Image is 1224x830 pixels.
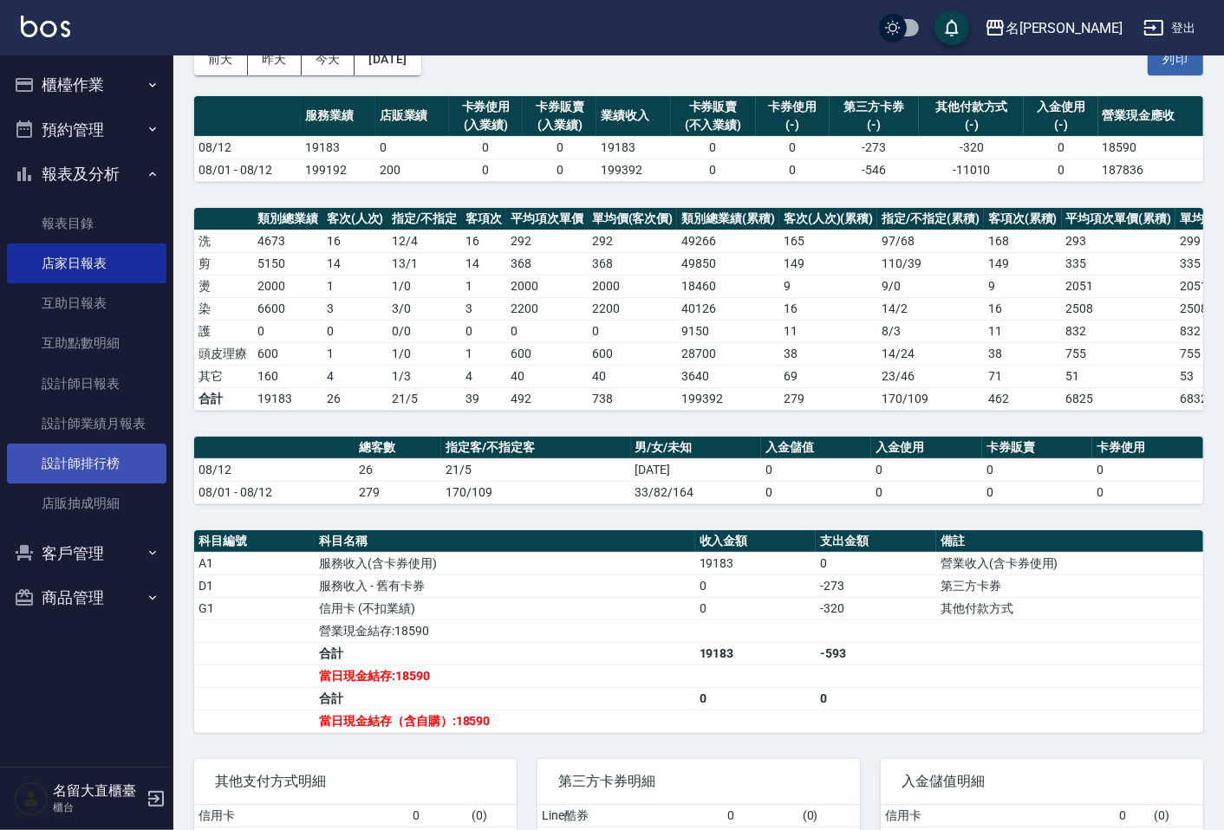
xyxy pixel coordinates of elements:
td: 97 / 68 [877,230,984,252]
button: 名[PERSON_NAME] [978,10,1130,46]
th: 男/女/未知 [631,437,761,459]
td: 279 [355,481,441,503]
td: 0 [1024,159,1097,181]
td: 49266 [677,230,779,252]
td: 279 [779,387,878,410]
td: 14 [322,252,388,275]
td: 信用卡 [194,805,408,827]
button: 商品管理 [7,575,166,620]
td: 16 [461,230,506,252]
td: 0 [506,320,588,342]
div: (-) [834,116,915,134]
a: 設計師日報表 [7,364,166,404]
td: 23 / 46 [877,365,984,387]
td: 0 [253,320,322,342]
td: 洗 [194,230,253,252]
td: ( 0 ) [1149,805,1203,827]
th: 類別總業績 [253,208,322,230]
td: 187836 [1098,159,1203,181]
td: 0 [871,481,982,503]
th: 類別總業績(累積) [677,208,779,230]
td: 4 [461,365,506,387]
div: 卡券使用 [760,98,825,116]
td: 21/5 [441,458,630,481]
td: 170/109 [877,387,984,410]
td: 染 [194,297,253,320]
td: 0 [761,458,872,481]
td: 14 [461,252,506,275]
th: 客次(人次)(累積) [779,208,878,230]
table: a dense table [194,437,1203,504]
td: 19183 [695,552,816,574]
td: 16 [779,297,878,320]
td: 492 [506,387,588,410]
td: 11 [984,320,1062,342]
td: 8 / 3 [877,320,984,342]
img: Person [14,781,49,816]
button: 報表及分析 [7,152,166,197]
td: 26 [322,387,388,410]
td: 0 [756,136,830,159]
button: [DATE] [355,43,420,75]
a: 互助點數明細 [7,323,166,363]
td: 40126 [677,297,779,320]
th: 科目名稱 [315,530,694,553]
td: 其他付款方式 [936,597,1203,619]
td: 39 [461,387,506,410]
th: 入金使用 [871,437,982,459]
td: 3 [322,297,388,320]
th: 指定/不指定 [387,208,461,230]
th: 客次(人次) [322,208,388,230]
td: 9 [779,275,878,297]
td: 信用卡 [881,805,1115,827]
th: 店販業績 [375,96,449,137]
button: 櫃檯作業 [7,62,166,107]
td: 08/01 - 08/12 [194,481,355,503]
td: 19183 [253,387,322,410]
td: 38 [984,342,1062,365]
td: 0 [588,320,678,342]
td: 368 [506,252,588,275]
td: 0 [816,687,936,710]
td: 40 [588,365,678,387]
td: 3640 [677,365,779,387]
td: 燙 [194,275,253,297]
td: 0 [375,136,449,159]
td: 1 [461,342,506,365]
td: 755 [1062,342,1176,365]
td: 0 [1024,136,1097,159]
td: 0 [523,136,596,159]
td: 2000 [506,275,588,297]
td: 26 [355,458,441,481]
td: A1 [194,552,315,574]
td: -273 [816,574,936,597]
td: 頭皮理療 [194,342,253,365]
td: 其它 [194,365,253,387]
td: 4 [322,365,388,387]
th: 平均項次單價(累積) [1062,208,1176,230]
td: 462 [984,387,1062,410]
div: (不入業績) [675,116,752,134]
td: 160 [253,365,322,387]
td: 12 / 4 [387,230,461,252]
td: 200 [375,159,449,181]
td: 0 / 0 [387,320,461,342]
td: 護 [194,320,253,342]
td: 335 [1062,252,1176,275]
td: 600 [253,342,322,365]
td: 21/5 [387,387,461,410]
td: 292 [506,230,588,252]
td: -320 [919,136,1024,159]
td: 16 [322,230,388,252]
td: 當日現金結存（含自購）:18590 [315,710,694,732]
th: 備註 [936,530,1203,553]
td: 0 [408,805,468,827]
td: 293 [1062,230,1176,252]
div: 名[PERSON_NAME] [1006,17,1123,39]
th: 客項次(累積) [984,208,1062,230]
td: 1 / 0 [387,342,461,365]
td: 11 [779,320,878,342]
td: 合計 [315,687,694,710]
span: 其他支付方式明細 [215,773,496,790]
th: 單均價(客次價) [588,208,678,230]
